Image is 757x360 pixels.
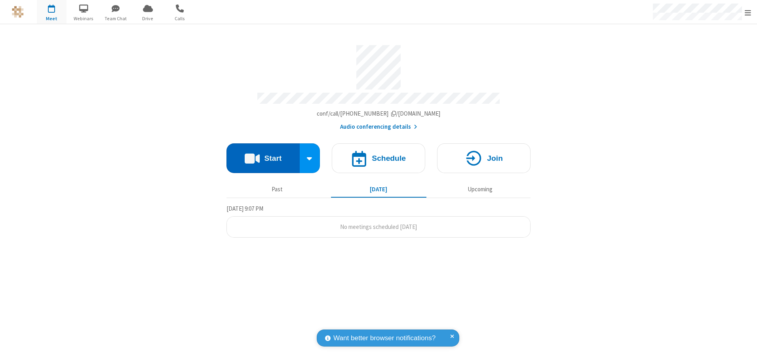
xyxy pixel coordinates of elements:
button: Past [230,182,325,197]
h4: Join [487,154,503,162]
span: Team Chat [101,15,131,22]
button: Copy my meeting room linkCopy my meeting room link [317,109,441,118]
span: Drive [133,15,163,22]
button: Schedule [332,143,425,173]
section: Today's Meetings [226,204,531,238]
h4: Start [264,154,281,162]
span: Want better browser notifications? [333,333,436,343]
span: Meet [37,15,67,22]
button: [DATE] [331,182,426,197]
img: QA Selenium DO NOT DELETE OR CHANGE [12,6,24,18]
button: Audio conferencing details [340,122,417,131]
section: Account details [226,39,531,131]
span: [DATE] 9:07 PM [226,205,263,212]
span: Calls [165,15,195,22]
div: Start conference options [300,143,320,173]
button: Join [437,143,531,173]
span: Webinars [69,15,99,22]
h4: Schedule [372,154,406,162]
button: Start [226,143,300,173]
button: Upcoming [432,182,528,197]
span: No meetings scheduled [DATE] [340,223,417,230]
span: Copy my meeting room link [317,110,441,117]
